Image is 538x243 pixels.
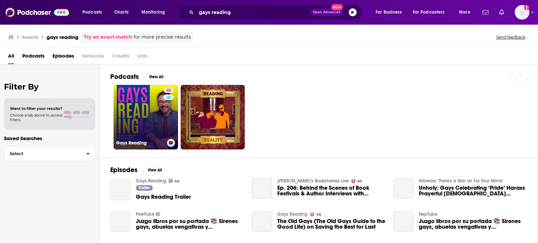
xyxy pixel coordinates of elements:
span: For Business [376,8,402,17]
button: View All [143,166,167,174]
h3: Gays Reading [116,140,164,146]
span: for more precise results [134,33,191,41]
h2: Episodes [110,166,137,174]
button: open menu [454,7,479,18]
a: Unholy: Gays Celebrating ‘Pride’ Harass Prayerful Christian Reading Bible [419,185,527,196]
a: 60 [351,179,362,183]
span: Credits [112,51,130,64]
span: Trailer [138,186,150,190]
a: Show notifications dropdown [480,7,491,18]
img: User Profile [515,5,529,20]
a: The Old Gays (The Old Gays Guide to the Good Life) on Saving the Best for Last [277,218,386,230]
a: NepTube [419,211,437,217]
a: Episodes [52,51,74,64]
input: Search podcasts, credits, & more... [196,7,310,18]
a: Gays Reading [277,211,308,217]
button: open menu [371,7,410,18]
span: Networks [82,51,104,64]
span: New [331,4,343,10]
button: Send feedback [494,34,527,40]
a: Gays Reading [136,178,166,184]
button: open menu [78,7,111,18]
h3: gays reading [46,34,78,40]
span: Open Advanced [313,11,340,14]
svg: Add a profile image [524,5,529,10]
a: Charts [110,7,133,18]
span: Select [4,151,81,156]
a: 46 [169,179,180,183]
a: Gays Reading Trailer [110,180,131,200]
a: 46 [310,212,321,216]
a: Juzgo libros por su portada 📚 Sirenes gays, abuelas vengativas y lesbianas intensas | Reading vlog [419,218,527,230]
span: Choose a tab above to access filters. [10,113,62,122]
button: Select [4,146,95,161]
a: Ep. 206: Behind the Scenes of Book Festivals & Author Interviews with Jason Blitman (Host of the ... [277,185,386,196]
p: Saved Searches [4,135,95,141]
span: 46 [166,87,171,94]
a: PodcastsView All [110,73,168,81]
a: Juzgo libros por su portada 📚 Sirenes gays, abuelas vengativas y lesbianas intensas | Reading vlog [394,211,414,232]
span: Unholy: Gays Celebrating ‘Pride’ Harass Prayerful [DEMOGRAPHIC_DATA] Reading [DEMOGRAPHIC_DATA] [419,185,527,196]
a: Ep. 206: Behind the Scenes of Book Festivals & Author Interviews with Jason Blitman (Host of the ... [252,178,272,198]
a: Try an exact match [84,33,132,41]
span: Monitoring [141,8,165,17]
span: Charts [114,8,129,17]
a: Juzgo libros por su portada 📚 Sirenes gays, abuelas vengativas y lesbianas intensas | Reading vlog [136,218,244,230]
a: PeerTube BE [136,211,160,217]
span: Lists [137,51,147,64]
a: 46 [164,88,174,93]
a: Sarah's Bookshelves Live [277,178,349,184]
a: All [8,51,14,64]
a: The Old Gays (The Old Gays Guide to the Good Life) on Saving the Best for Last [252,211,272,232]
a: Juzgo libros por su portada 📚 Sirenes gays, abuelas vengativas y lesbianas intensas | Reading vlog [110,211,131,232]
button: View All [144,73,168,81]
span: For Podcasters [413,8,445,17]
a: EpisodesView All [110,166,167,174]
span: Juzgo libros por su portada 📚 Sirenes gays, abuelas vengativas y [DEMOGRAPHIC_DATA] intensas | Re... [419,218,527,230]
h2: Filter By [4,82,95,92]
span: Podcasts [82,8,102,17]
span: 60 [357,180,362,183]
span: Juzgo libros por su portada 📚 Sirenes gays, abuelas vengativas y [DEMOGRAPHIC_DATA] intensas | Re... [136,218,244,230]
span: Ep. 206: Behind the Scenes of Book Festivals & Author Interviews with [PERSON_NAME] (Host of the ... [277,185,386,196]
img: Podchaser - Follow, Share and Rate Podcasts [5,6,69,19]
h3: Search [22,34,39,40]
span: Want to filter your results? [10,106,62,111]
span: More [459,8,470,17]
a: Podcasts [22,51,45,64]
a: Infowars: There's a War on For Your Mind! [419,178,502,184]
button: Show profile menu [515,5,529,20]
a: Show notifications dropdown [496,7,507,18]
a: Gays Reading Trailer [136,194,191,200]
h2: Podcasts [110,73,139,81]
button: open menu [137,7,174,18]
button: Open AdvancedNew [310,8,343,16]
span: Logged in as hannah.bishop [515,5,529,20]
span: 46 [174,180,179,183]
a: Unholy: Gays Celebrating ‘Pride’ Harass Prayerful Christian Reading Bible [394,178,414,198]
button: open menu [408,7,454,18]
a: 46Gays Reading [114,85,178,149]
span: 46 [316,213,321,216]
div: Search podcasts, credits, & more... [184,5,369,20]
